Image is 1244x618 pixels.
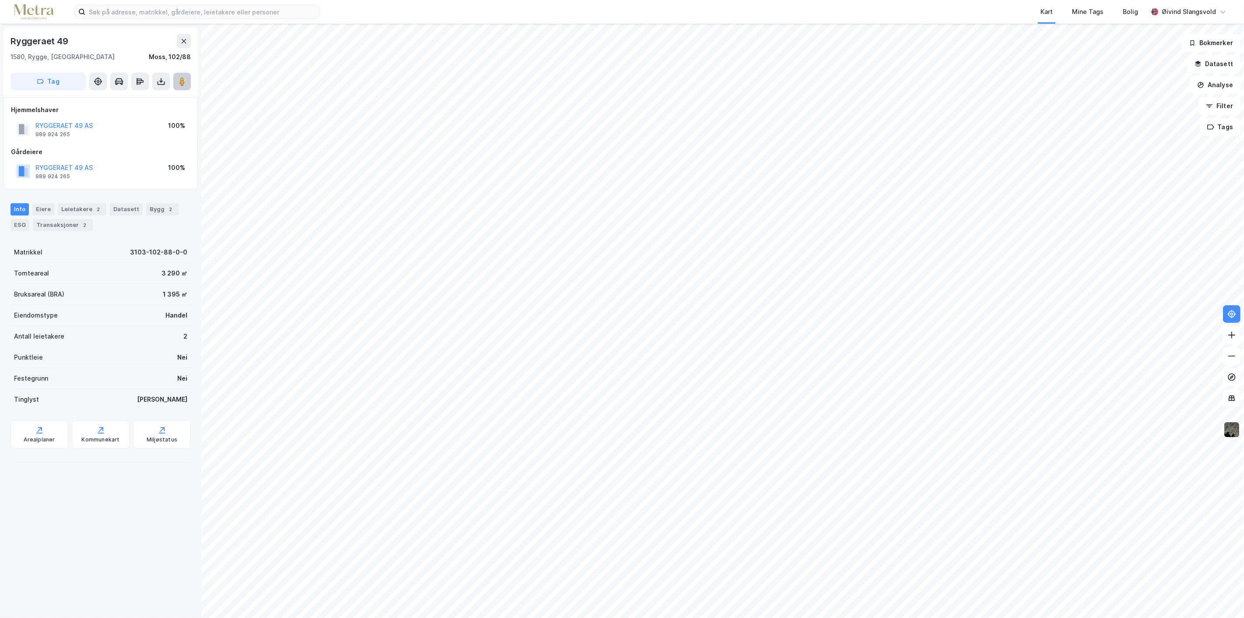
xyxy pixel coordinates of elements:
div: 100% [168,162,185,173]
button: Tags [1200,118,1240,136]
div: Miljøstatus [147,436,177,443]
div: Tinglyst [14,394,39,405]
div: Bruksareal (BRA) [14,289,64,300]
button: Datasett [1187,55,1240,73]
div: 1 395 ㎡ [163,289,187,300]
div: Punktleie [14,352,43,363]
div: ESG [11,219,29,231]
div: 989 924 265 [35,131,70,138]
div: Transaksjoner [33,219,93,231]
div: Kommunekart [81,436,119,443]
div: 2 [183,331,187,342]
div: 3103-102-88-0-0 [130,247,187,258]
div: Ryggeraet 49 [11,34,70,48]
div: Tomteareal [14,268,49,279]
div: Nei [177,373,187,384]
div: 1580, Rygge, [GEOGRAPHIC_DATA] [11,52,115,62]
div: Bolig [1123,7,1138,17]
div: Eiendomstype [14,310,58,321]
div: Moss, 102/88 [149,52,191,62]
div: 3 290 ㎡ [162,268,187,279]
div: Hjemmelshaver [11,105,190,115]
div: Kontrollprogram for chat [1200,576,1244,618]
img: 9k= [1223,421,1240,438]
div: Nei [177,352,187,363]
div: Leietakere [58,203,106,215]
div: [PERSON_NAME] [137,394,187,405]
div: Bygg [146,203,179,215]
button: Analyse [1190,76,1240,94]
div: Festegrunn [14,373,48,384]
input: Søk på adresse, matrikkel, gårdeiere, leietakere eller personer [85,5,319,18]
iframe: Chat Widget [1200,576,1244,618]
div: Mine Tags [1072,7,1103,17]
div: Kart [1040,7,1053,17]
div: 2 [166,205,175,214]
div: Antall leietakere [14,331,64,342]
button: Bokmerker [1181,34,1240,52]
div: Eiere [32,203,54,215]
div: 989 924 265 [35,173,70,180]
div: Handel [165,310,187,321]
button: Tag [11,73,86,90]
div: Gårdeiere [11,147,190,157]
div: Datasett [110,203,143,215]
button: Filter [1198,97,1240,115]
div: Info [11,203,29,215]
div: 2 [94,205,103,214]
div: Matrikkel [14,247,42,258]
div: 2 [81,221,89,230]
img: metra-logo.256734c3b2bbffee19d4.png [14,4,53,20]
div: 100% [168,120,185,131]
div: Øivind Slangsvold [1162,7,1216,17]
div: Arealplaner [24,436,55,443]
